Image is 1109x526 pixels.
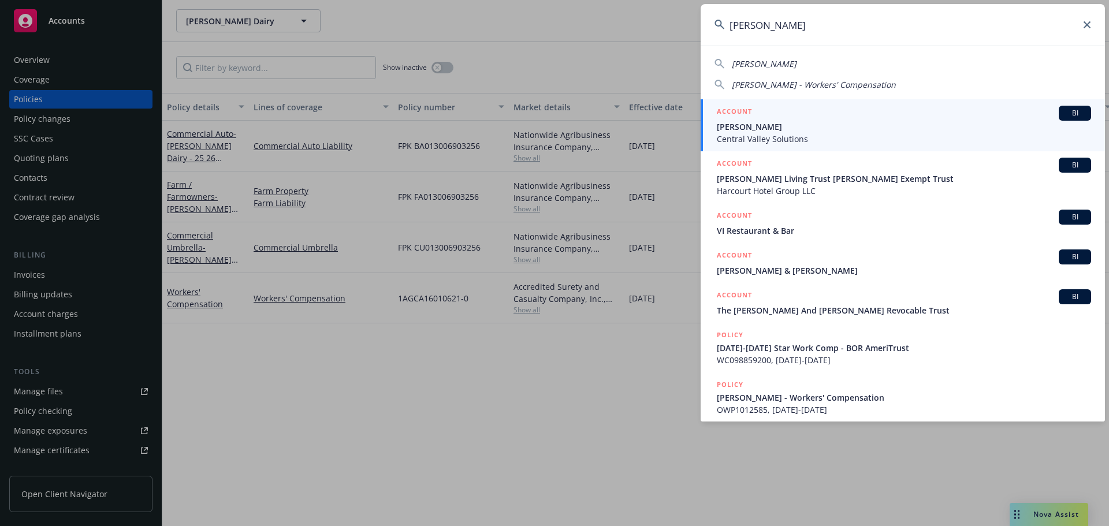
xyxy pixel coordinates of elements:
[717,121,1091,133] span: [PERSON_NAME]
[717,264,1091,277] span: [PERSON_NAME] & [PERSON_NAME]
[717,106,752,120] h5: ACCOUNT
[701,243,1105,283] a: ACCOUNTBI[PERSON_NAME] & [PERSON_NAME]
[701,203,1105,243] a: ACCOUNTBIVI Restaurant & Bar
[732,79,896,90] span: [PERSON_NAME] - Workers' Compensation
[717,249,752,263] h5: ACCOUNT
[732,58,797,69] span: [PERSON_NAME]
[1063,160,1086,170] span: BI
[701,4,1105,46] input: Search...
[717,404,1091,416] span: OWP1012585, [DATE]-[DATE]
[717,379,743,390] h5: POLICY
[701,323,1105,372] a: POLICY[DATE]-[DATE] Star Work Comp - BOR AmeriTrustWC098859200, [DATE]-[DATE]
[717,185,1091,197] span: Harcourt Hotel Group LLC
[701,372,1105,422] a: POLICY[PERSON_NAME] - Workers' CompensationOWP1012585, [DATE]-[DATE]
[717,210,752,223] h5: ACCOUNT
[717,304,1091,316] span: The [PERSON_NAME] And [PERSON_NAME] Revocable Trust
[717,225,1091,237] span: VI Restaurant & Bar
[717,133,1091,145] span: Central Valley Solutions
[701,151,1105,203] a: ACCOUNTBI[PERSON_NAME] Living Trust [PERSON_NAME] Exempt TrustHarcourt Hotel Group LLC
[717,354,1091,366] span: WC098859200, [DATE]-[DATE]
[717,342,1091,354] span: [DATE]-[DATE] Star Work Comp - BOR AmeriTrust
[717,329,743,341] h5: POLICY
[1063,252,1086,262] span: BI
[701,283,1105,323] a: ACCOUNTBIThe [PERSON_NAME] And [PERSON_NAME] Revocable Trust
[1063,212,1086,222] span: BI
[701,99,1105,151] a: ACCOUNTBI[PERSON_NAME]Central Valley Solutions
[1063,108,1086,118] span: BI
[717,173,1091,185] span: [PERSON_NAME] Living Trust [PERSON_NAME] Exempt Trust
[717,391,1091,404] span: [PERSON_NAME] - Workers' Compensation
[717,158,752,171] h5: ACCOUNT
[1063,292,1086,302] span: BI
[717,289,752,303] h5: ACCOUNT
